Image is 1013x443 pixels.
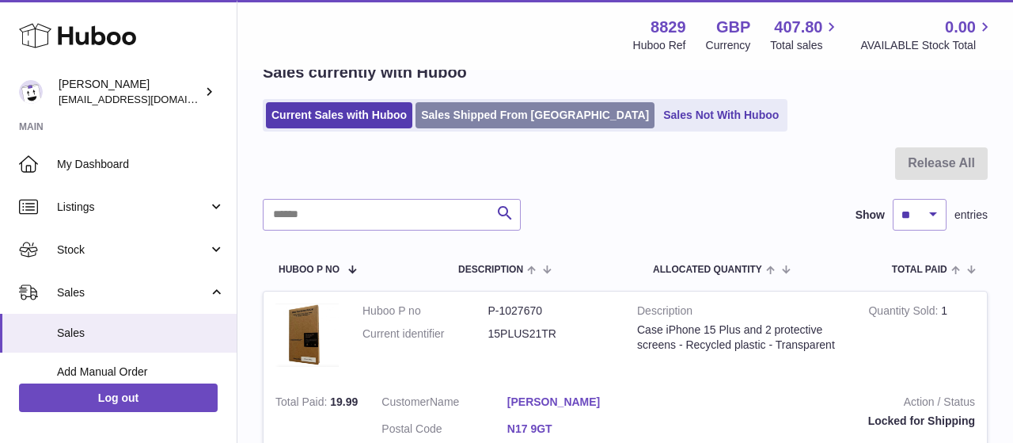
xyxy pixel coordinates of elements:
span: [EMAIL_ADDRESS][DOMAIN_NAME] [59,93,233,105]
dd: P-1027670 [488,304,614,319]
span: 0.00 [945,17,976,38]
strong: GBP [716,17,750,38]
h2: Sales currently with Huboo [263,62,467,83]
dt: Name [381,395,507,414]
a: Current Sales with Huboo [266,102,412,128]
dd: 15PLUS21TR [488,327,614,342]
dt: Current identifier [362,327,488,342]
div: Currency [706,38,751,53]
span: Sales [57,285,208,300]
label: Show [856,208,885,223]
dt: Postal Code [381,422,507,441]
span: My Dashboard [57,157,225,172]
dt: Huboo P no [362,304,488,319]
strong: Quantity Sold [868,304,941,321]
span: AVAILABLE Stock Total [860,38,994,53]
span: Stock [57,243,208,258]
a: N17 9GT [507,422,633,437]
td: 1 [856,292,987,384]
span: Total sales [770,38,840,53]
img: 88291739804752.png [275,304,339,368]
span: Listings [57,200,208,215]
span: Total paid [892,265,947,275]
span: 19.99 [330,395,358,408]
span: entries [954,208,988,223]
span: Add Manual Order [57,365,225,380]
div: Case iPhone 15 Plus and 2 protective screens - Recycled plastic - Transparent [637,323,844,353]
img: internalAdmin-8829@internal.huboo.com [19,80,43,104]
strong: Total Paid [275,395,330,412]
span: ALLOCATED Quantity [653,265,762,275]
a: 0.00 AVAILABLE Stock Total [860,17,994,53]
div: [PERSON_NAME] [59,77,201,107]
a: [PERSON_NAME] [507,395,633,410]
div: Locked for Shipping [656,414,975,429]
div: Huboo Ref [633,38,686,53]
strong: Description [637,304,844,323]
span: Customer [381,395,430,408]
strong: Action / Status [656,395,975,414]
span: Huboo P no [279,265,340,275]
a: Sales Not With Huboo [658,102,784,128]
span: 407.80 [774,17,822,38]
span: Description [458,265,523,275]
strong: 8829 [651,17,686,38]
a: Sales Shipped From [GEOGRAPHIC_DATA] [415,102,654,128]
a: Log out [19,384,218,412]
a: 407.80 Total sales [770,17,840,53]
span: Sales [57,326,225,341]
